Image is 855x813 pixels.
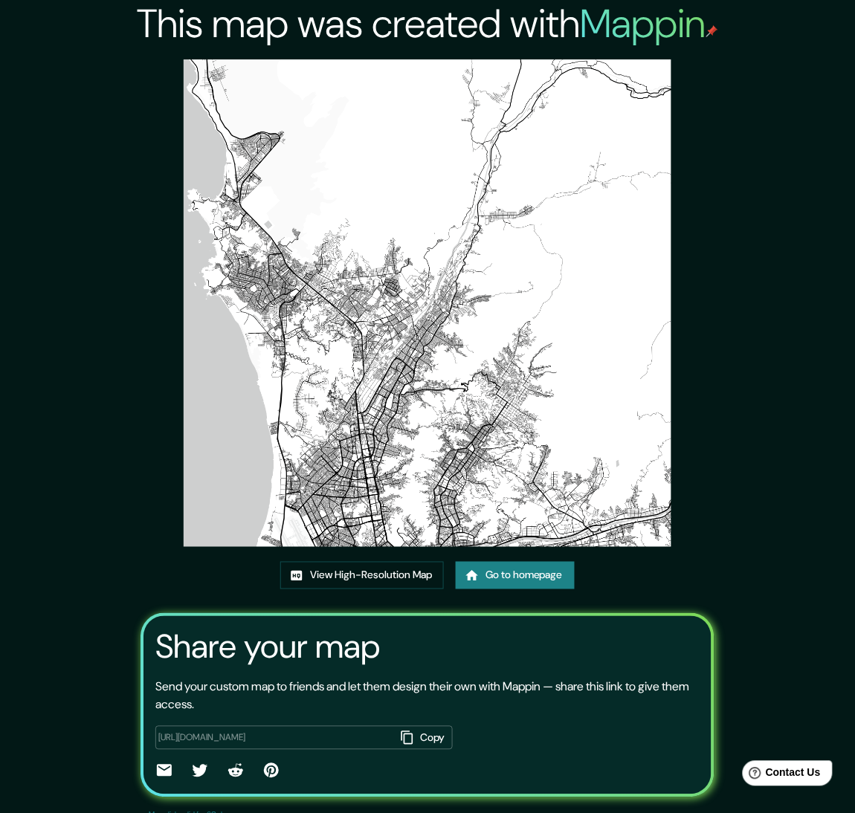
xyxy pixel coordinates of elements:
[706,25,718,37] img: mappin-pin
[280,562,444,589] a: View High-Resolution Map
[456,562,575,589] a: Go to homepage
[723,755,839,797] iframe: Help widget launcher
[395,726,453,751] button: Copy
[155,628,380,667] h3: Share your map
[184,59,671,547] img: created-map
[155,678,700,714] p: Send your custom map to friends and let them design their own with Mappin — share this link to gi...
